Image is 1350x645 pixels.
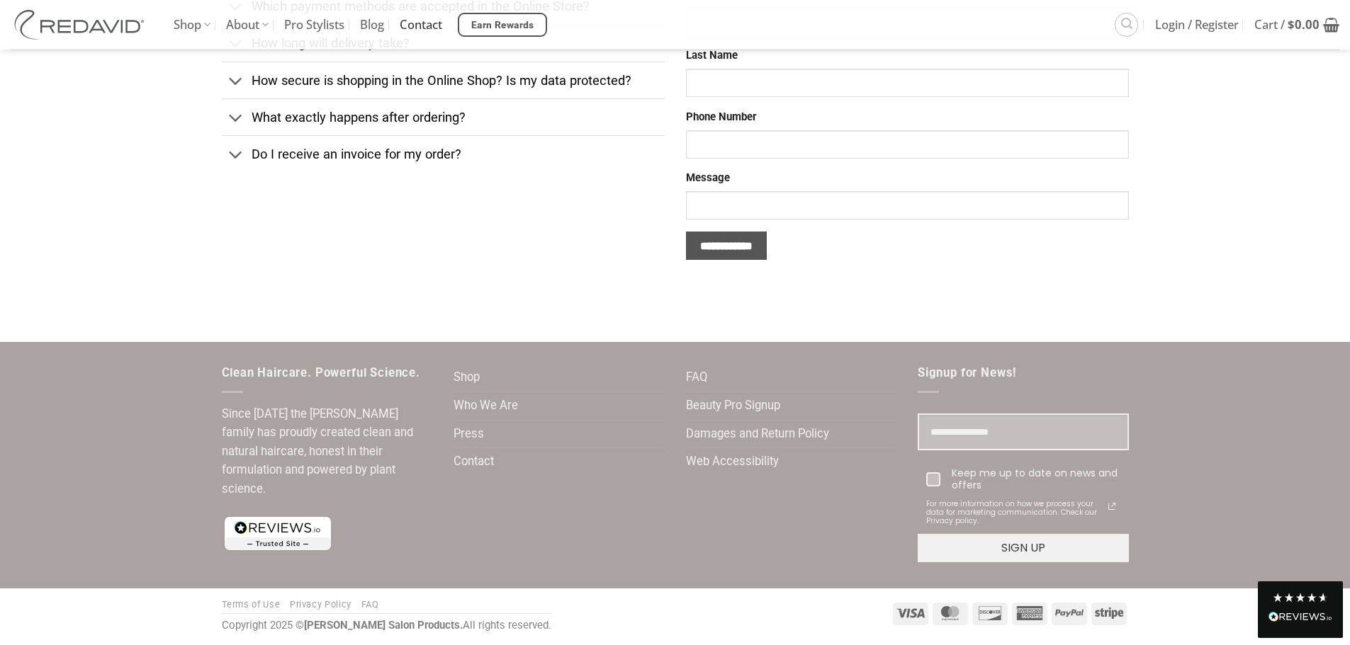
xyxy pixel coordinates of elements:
[686,47,1129,64] label: Last Name
[304,619,463,632] strong: [PERSON_NAME] Salon Products.
[454,421,484,448] a: Press
[290,599,351,610] a: Privacy Policy
[222,405,433,499] p: Since [DATE] the [PERSON_NAME] family has proudly created clean and natural haircare, honest in t...
[1272,592,1329,603] div: 4.8 Stars
[222,366,420,379] span: Clean Haircare. Powerful Science.
[11,10,152,40] img: REDAVID Salon Products | United States
[454,448,494,476] a: Contact
[686,448,779,476] a: Web Accessibility
[1258,581,1343,638] div: Read All Reviews
[252,73,631,88] span: How secure is shopping in the Online Shop? Is my data protected?
[1288,16,1295,33] span: $
[252,110,466,125] span: What exactly happens after ordering?
[686,109,1129,126] label: Phone Number
[1155,7,1239,42] span: Login / Register
[222,103,251,134] button: Toggle
[454,364,480,392] a: Shop
[891,600,1129,625] div: Payment icons
[222,599,281,610] a: Terms of Use
[926,500,1103,525] span: For more information on how we process your data for marketing communication. Check our Privacy p...
[1103,498,1120,515] a: Read our Privacy Policy
[222,139,251,171] button: Toggle
[918,413,1129,451] input: Email field
[458,13,547,37] a: Earn Rewards
[1269,609,1332,627] div: Read All Reviews
[952,467,1120,491] div: Keep me up to date on news and offers
[686,421,829,448] a: Damages and Return Policy
[222,62,665,98] a: Toggle How secure is shopping in the Online Shop? Is my data protected?
[222,617,551,634] div: Copyright 2025 © All rights reserved.
[361,599,379,610] a: FAQ
[686,170,1129,187] label: Message
[686,392,780,420] a: Beauty Pro Signup
[1288,16,1320,33] bdi: 0.00
[222,135,665,172] a: Toggle Do I receive an invoice for my order?
[222,98,665,135] a: Toggle What exactly happens after ordering?
[471,18,534,33] span: Earn Rewards
[1254,7,1320,42] span: Cart /
[1269,612,1332,622] img: REVIEWS.io
[1115,13,1138,36] a: Search
[252,147,461,161] span: Do I receive an invoice for my order?
[918,534,1129,562] button: SIGN UP
[222,66,251,97] button: Toggle
[454,392,518,420] a: Who We Are
[1103,498,1120,515] svg: link icon
[686,364,707,392] a: FAQ
[918,366,1017,379] span: Signup for News!
[222,514,334,553] img: reviews-trust-logo-1.png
